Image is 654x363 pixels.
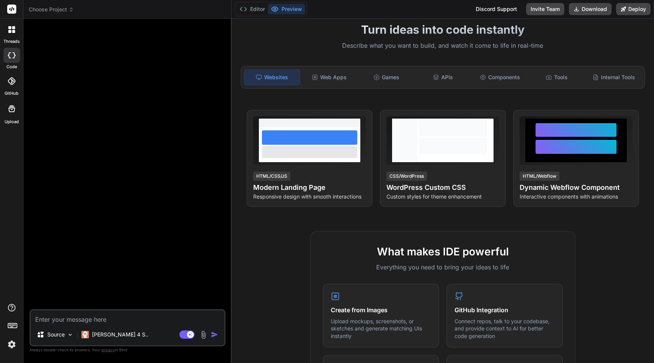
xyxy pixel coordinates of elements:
[29,6,74,13] span: Choose Project
[586,69,642,85] div: Internal Tools
[416,69,471,85] div: APIs
[236,23,649,36] h1: Turn ideas into code instantly
[3,38,20,45] label: threads
[5,90,19,97] label: GitHub
[386,172,427,181] div: CSS/WordPress
[616,3,651,15] button: Deploy
[520,193,632,200] p: Interactive components with animations
[199,330,208,339] img: attachment
[331,305,431,314] h4: Create from Images
[253,193,366,200] p: Responsive design with smooth interactions
[101,347,115,352] span: privacy
[244,69,300,85] div: Websites
[472,69,528,85] div: Components
[302,69,357,85] div: Web Apps
[358,69,414,85] div: Games
[253,172,290,181] div: HTML/CSS/JS
[6,64,17,70] label: code
[386,182,499,193] h4: WordPress Custom CSS
[30,346,226,354] p: Always double-check its answers. Your in Bind
[5,338,18,351] img: settings
[47,331,65,338] p: Source
[5,119,19,125] label: Upload
[569,3,612,15] button: Download
[81,331,89,338] img: Claude 4 Sonnet
[520,182,632,193] h4: Dynamic Webflow Component
[67,332,73,338] img: Pick Models
[526,3,564,15] button: Invite Team
[386,193,499,200] p: Custom styles for theme enhancement
[331,318,431,340] p: Upload mockups, screenshots, or sketches and generate matching UIs instantly
[529,69,584,85] div: Tools
[253,182,366,193] h4: Modern Landing Page
[455,305,555,314] h4: GitHub Integration
[520,172,559,181] div: HTML/Webflow
[92,331,148,338] p: [PERSON_NAME] 4 S..
[323,244,563,260] h2: What makes IDE powerful
[471,3,522,15] div: Discord Support
[237,4,268,14] button: Editor
[323,263,563,272] p: Everything you need to bring your ideas to life
[211,331,218,338] img: icon
[236,41,649,51] p: Describe what you want to build, and watch it come to life in real-time
[455,318,555,340] p: Connect repos, talk to your codebase, and provide context to AI for better code generation
[268,4,305,14] button: Preview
